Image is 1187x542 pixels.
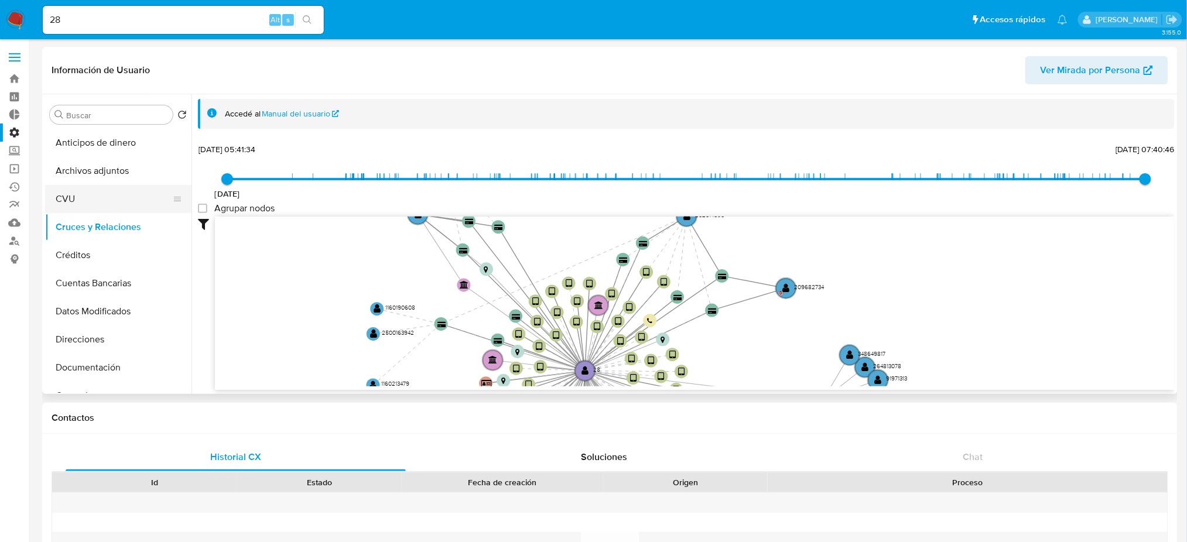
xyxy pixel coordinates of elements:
[516,330,522,339] text: 
[513,364,519,373] text: 
[683,212,690,221] text: 
[846,351,853,360] text: 
[465,219,473,225] text: 
[573,318,580,327] text: 
[620,257,628,263] text: 
[45,157,191,185] button: Archivos adjuntos
[581,450,627,464] span: Soluciones
[587,279,593,289] text: 
[460,280,468,289] text: 
[638,333,645,342] text: 
[1116,143,1175,155] span: [DATE] 07:40:46
[862,362,869,372] text: 
[501,378,505,385] text: 
[199,143,255,155] span: [DATE] 05:41:34
[271,14,280,25] span: Alt
[262,108,340,119] a: Manual del usuario
[549,287,555,296] text: 
[532,297,539,306] text: 
[628,354,635,363] text: 
[661,336,665,344] text: 
[415,210,422,219] text: 
[594,301,603,309] text: 
[43,12,324,28] input: Buscar usuario o caso...
[658,372,665,382] text: 
[673,385,680,395] text: 
[45,129,191,157] button: Anticipos de dinero
[661,277,667,287] text: 
[1058,15,1068,25] a: Notificaciones
[708,308,716,314] text: 
[536,342,542,351] text: 
[382,379,410,387] text: 1160213479
[410,476,595,488] div: Fecha de creación
[534,317,541,327] text: 
[489,356,498,364] text: 
[385,303,415,311] text: 1160190608
[776,476,1159,488] div: Proceso
[611,476,760,488] div: Origen
[673,294,682,301] text: 
[695,211,724,219] text: 252014695
[426,209,454,217] text: 777725307
[382,328,414,337] text: 2500163942
[177,110,187,123] button: Volver al orden por defecto
[45,325,191,354] button: Direcciones
[669,350,676,359] text: 
[245,476,394,488] div: Estado
[45,185,182,213] button: CVU
[484,266,488,273] text: 
[648,356,654,366] text: 
[45,241,191,269] button: Créditos
[875,375,882,385] text: 
[963,450,983,464] span: Chat
[783,283,790,293] text: 
[553,331,559,340] text: 
[286,14,290,25] span: s
[45,213,191,241] button: Cruces y Relaciones
[639,241,647,247] text: 
[581,366,589,375] text: 
[515,348,519,356] text: 
[215,188,240,200] span: [DATE]
[538,362,544,372] text: 
[370,330,377,339] text: 
[566,279,572,288] text: 
[779,291,782,297] text: D
[574,297,580,306] text: 
[459,248,467,254] text: 
[198,204,207,213] input: Agrupar nodos
[225,108,261,119] span: Accedé al
[45,382,191,410] button: General
[52,412,1168,424] h1: Contactos
[887,375,908,383] text: 91971313
[481,379,492,387] text: 
[52,64,150,76] h1: Información de Usuario
[980,13,1046,26] span: Accesos rápidos
[494,338,502,344] text: 
[45,269,191,297] button: Cuentas Bancarias
[874,362,902,370] text: 264813078
[81,476,229,488] div: Id
[594,365,601,373] text: 28
[374,304,381,314] text: 
[437,321,446,328] text: 
[648,318,653,325] text: 
[210,450,261,464] span: Historial CX
[615,317,621,326] text: 
[1166,13,1178,26] a: Salir
[719,273,727,280] text: 
[858,349,886,358] text: 348649817
[617,337,624,346] text: 
[630,373,637,383] text: 
[1096,14,1162,25] p: manuel.flocco@mercadolibre.com
[370,380,377,390] text: 
[678,367,685,376] text: 
[214,203,275,214] span: Agrupar nodos
[495,224,503,231] text: 
[627,303,633,313] text: 
[45,354,191,382] button: Documentación
[795,283,825,291] text: 209682734
[526,380,532,390] text: 
[66,110,168,121] input: Buscar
